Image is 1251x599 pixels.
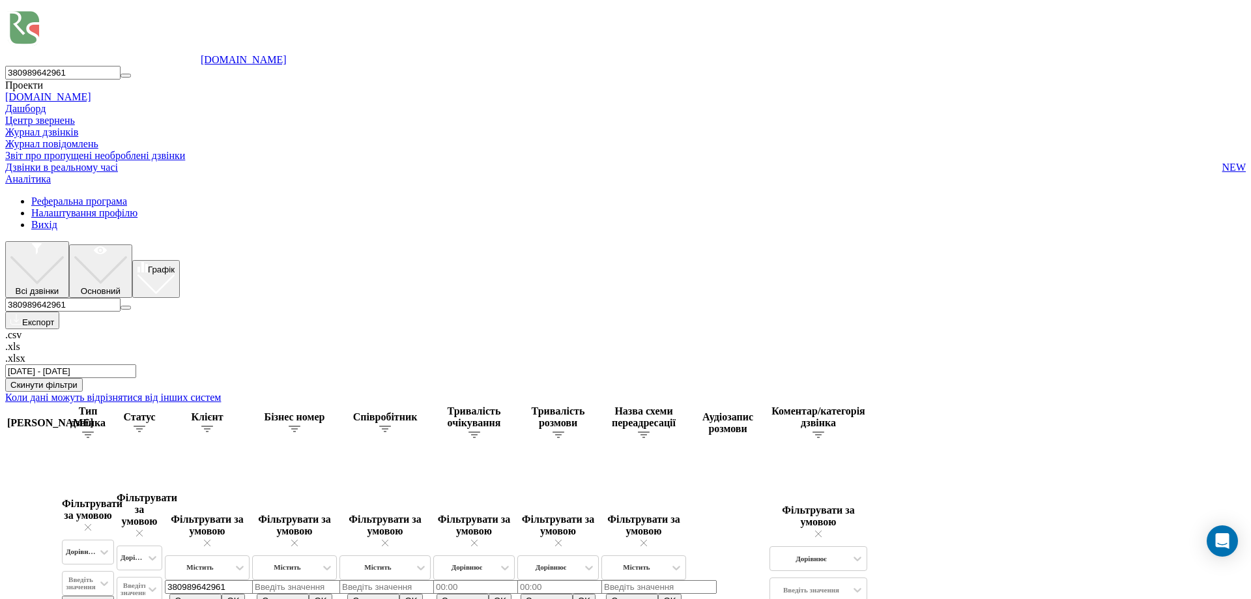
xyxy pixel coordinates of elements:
div: Співробітник [339,411,431,423]
button: Експорт [5,312,59,329]
span: Всі дзвінки [16,286,59,296]
div: Фільтрувати за умовою [62,498,114,533]
a: Журнал повідомлень [5,138,1246,150]
div: Клієнт [165,411,250,423]
a: Налаштування профілю [31,207,137,218]
span: Звіт про пропущені необроблені дзвінки [5,150,185,162]
a: Журнал дзвінків [5,126,1246,138]
input: 00:00 [517,580,633,594]
span: Дзвінки в реальному часі [5,162,118,173]
span: .xlsx [5,353,25,364]
input: Пошук за номером [5,298,121,312]
div: Проекти [5,80,1246,91]
div: Бізнес номер [252,411,337,423]
a: Реферальна програма [31,196,127,207]
input: Введіть значення [339,580,455,594]
div: Тривалість розмови [517,405,599,429]
a: Вихід [31,219,57,230]
input: Введіть значення [252,580,367,594]
div: Статус [117,411,162,423]
div: Фільтрувати за умовою [252,514,337,549]
a: Дзвінки в реальному часіNEW [5,162,1246,173]
a: [DOMAIN_NAME] [5,91,91,102]
div: Тип дзвінка [62,405,114,429]
div: Фільтрувати за умовою [433,514,515,549]
button: Основний [69,244,132,297]
a: Коли дані можуть відрізнятися вiд інших систем [5,392,221,403]
span: .xls [5,341,20,352]
a: Центр звернень [5,115,75,126]
div: Тривалість очікування [433,405,515,429]
span: NEW [1222,162,1246,173]
input: Введіть значення [165,580,280,594]
span: .csv [5,329,22,340]
img: Ringostat logo [5,5,201,63]
span: Журнал дзвінків [5,126,78,138]
div: Фільтрувати за умовою [117,492,162,539]
div: Фільтрувати за умовою [165,514,250,549]
a: Дашборд [5,103,46,114]
input: Пошук за номером [5,66,121,80]
div: Введіть значення [121,582,151,596]
span: Журнал повідомлень [5,138,98,150]
div: Фільтрувати за умовою [769,504,867,540]
div: Назва схеми переадресації [601,405,686,429]
div: [PERSON_NAME] [7,417,59,429]
div: Open Intercom Messenger [1207,525,1238,557]
div: Аудіозапис розмови [689,411,767,435]
div: Введіть значення [66,576,96,591]
div: Фільтрувати за умовою [601,514,686,549]
a: Звіт про пропущені необроблені дзвінки [5,150,1246,162]
input: 00:00 [433,580,549,594]
button: Скинути фільтри [5,378,83,392]
button: Всі дзвінки [5,241,69,298]
input: Введіть значення [601,580,717,594]
div: Фільтрувати за умовою [517,514,599,549]
span: Графік [148,265,175,274]
div: Коментар/категорія дзвінка [769,405,867,429]
button: Графік [132,260,180,298]
a: [DOMAIN_NAME] [201,54,287,65]
div: Фільтрувати за умовою [339,514,431,549]
a: Аналiтика [5,173,51,184]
